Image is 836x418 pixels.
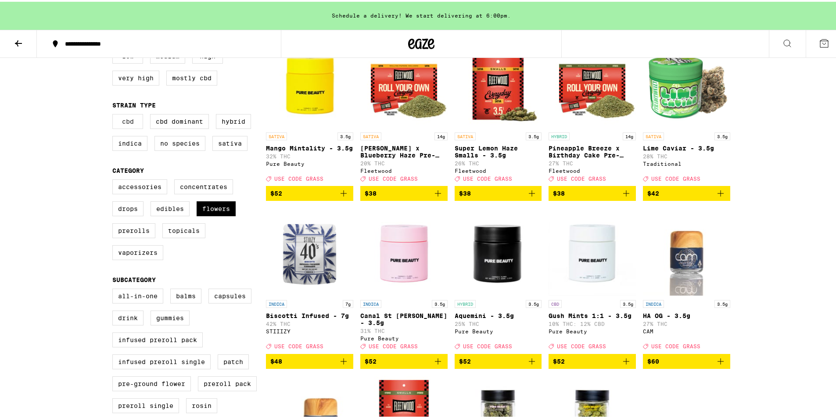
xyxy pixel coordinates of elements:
img: Fleetwood - Pineapple Breeze x Birthday Cake Pre-Ground - 14g [549,39,636,126]
label: All-In-One [112,287,163,302]
span: $52 [459,356,471,363]
button: Add to bag [266,352,353,367]
p: 32% THC [266,152,353,157]
p: 26% THC [455,159,542,164]
span: USE CODE GRASS [274,174,323,180]
div: STIIIZY [266,327,353,332]
p: 3.5g [620,298,636,306]
a: Open page for Super Lemon Haze Smalls - 3.5g from Fleetwood [455,39,542,184]
label: Infused Preroll Pack [112,331,203,346]
button: Add to bag [455,352,542,367]
p: 14g [434,131,448,139]
a: Open page for HA OG - 3.5g from CAM [643,206,730,352]
label: Infused Preroll Single [112,353,211,368]
label: Drops [112,200,144,214]
div: Traditional [643,159,730,165]
p: SATIVA [266,131,287,139]
span: USE CODE GRASS [557,342,606,348]
span: USE CODE GRASS [463,342,512,348]
p: 3.5g [526,298,542,306]
label: Hybrid [216,112,251,127]
p: SATIVA [360,131,381,139]
p: 3.5g [714,298,730,306]
p: 14g [623,131,636,139]
p: CBD [549,298,562,306]
p: INDICA [360,298,381,306]
p: 3.5g [526,131,542,139]
a: Open page for Lime Caviar - 3.5g from Traditional [643,39,730,184]
button: Add to bag [549,352,636,367]
p: HYBRID [455,298,476,306]
span: USE CODE GRASS [369,174,418,180]
label: Pre-ground Flower [112,375,191,389]
label: Accessories [112,178,167,193]
label: Flowers [197,200,236,214]
div: CAM [643,327,730,332]
div: Fleetwood [360,166,448,172]
p: 31% THC [360,326,448,332]
label: Edibles [151,200,190,214]
img: Fleetwood - Jack Herer x Blueberry Haze Pre-Ground - 14g [360,39,448,126]
p: Pineapple Breeze x Birthday Cake Pre-Ground - 14g [549,143,636,157]
p: 3.5g [337,131,353,139]
p: 7g [343,298,353,306]
img: Traditional - Lime Caviar - 3.5g [643,39,730,126]
p: 10% THC: 12% CBD [549,319,636,325]
img: Pure Beauty - Canal St Runtz - 3.5g [360,206,448,294]
span: $60 [647,356,659,363]
label: Indica [112,134,147,149]
span: $38 [553,188,565,195]
div: Pure Beauty [266,159,353,165]
span: Hi. Need any help? [5,6,63,13]
img: CAM - HA OG - 3.5g [643,206,730,294]
p: INDICA [643,298,664,306]
span: USE CODE GRASS [651,342,700,348]
span: USE CODE GRASS [463,174,512,180]
label: Gummies [151,309,190,324]
label: Concentrates [174,178,233,193]
p: Aquemini - 3.5g [455,311,542,318]
legend: Category [112,165,144,172]
p: Lime Caviar - 3.5g [643,143,730,150]
label: Preroll Pack [198,375,257,389]
p: Gush Mints 1:1 - 3.5g [549,311,636,318]
p: HYBRID [549,131,570,139]
button: Add to bag [549,184,636,199]
label: Balms [170,287,201,302]
button: Add to bag [360,352,448,367]
button: Add to bag [455,184,542,199]
span: $38 [365,188,377,195]
label: No Species [154,134,205,149]
legend: Strain Type [112,100,156,107]
label: Topicals [162,222,205,236]
a: Open page for Aquemini - 3.5g from Pure Beauty [455,206,542,352]
p: Biscotti Infused - 7g [266,311,353,318]
label: Very High [112,69,159,84]
label: Prerolls [112,222,155,236]
button: Add to bag [360,184,448,199]
div: Fleetwood [549,166,636,172]
label: Drink [112,309,144,324]
img: Pure Beauty - Aquemini - 3.5g [455,206,542,294]
label: Preroll Single [112,397,179,411]
span: USE CODE GRASS [369,342,418,348]
span: $48 [270,356,282,363]
img: Pure Beauty - Gush Mints 1:1 - 3.5g [549,206,636,294]
p: INDICA [266,298,287,306]
label: Capsules [208,287,251,302]
img: Fleetwood - Super Lemon Haze Smalls - 3.5g [455,39,542,126]
a: Open page for Biscotti Infused - 7g from STIIIZY [266,206,353,352]
p: 25% THC [455,319,542,325]
div: Pure Beauty [360,334,448,339]
label: Patch [218,353,249,368]
span: $38 [459,188,471,195]
a: Open page for Gush Mints 1:1 - 3.5g from Pure Beauty [549,206,636,352]
div: Pure Beauty [455,327,542,332]
label: Vaporizers [112,243,163,258]
img: Pure Beauty - Mango Mintality - 3.5g [266,39,353,126]
div: Pure Beauty [549,327,636,332]
p: 28% THC [643,152,730,157]
label: CBD [112,112,143,127]
img: STIIIZY - Biscotti Infused - 7g [266,206,353,294]
p: 42% THC [266,319,353,325]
